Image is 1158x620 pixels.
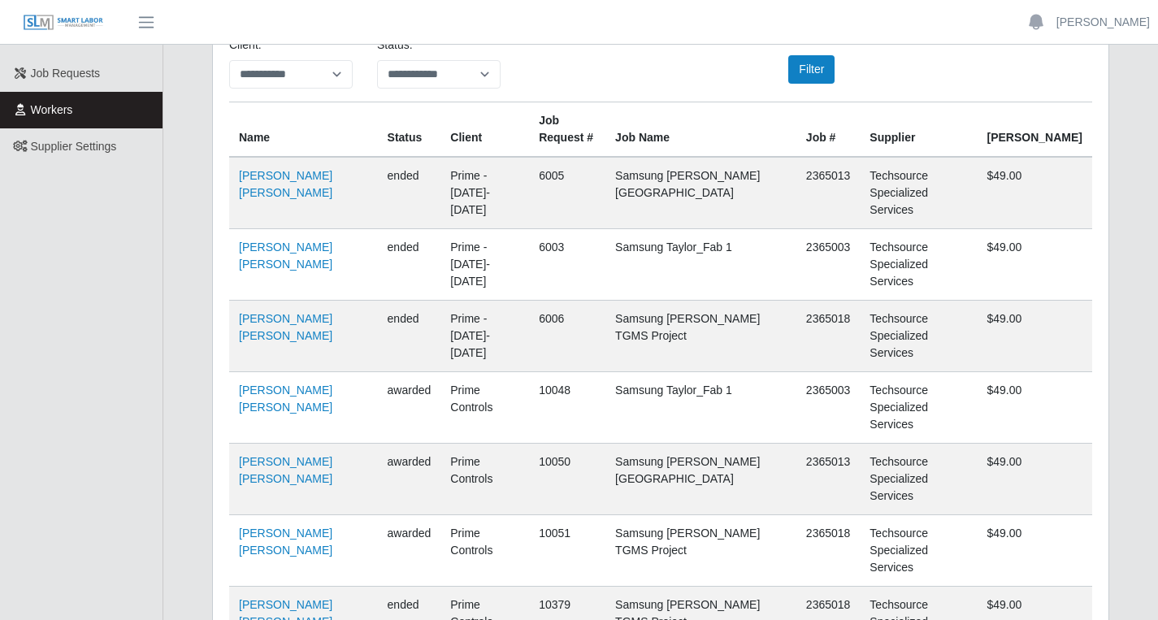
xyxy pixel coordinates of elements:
[860,301,977,372] td: Techsource Specialized Services
[440,515,529,587] td: Prime Controls
[978,444,1093,515] td: $49.00
[605,372,796,444] td: Samsung Taylor_Fab 1
[605,157,796,229] td: Samsung [PERSON_NAME][GEOGRAPHIC_DATA]
[378,515,441,587] td: awarded
[605,229,796,301] td: Samsung Taylor_Fab 1
[1056,14,1150,31] a: [PERSON_NAME]
[229,37,262,54] label: Client:
[239,169,332,199] a: [PERSON_NAME] [PERSON_NAME]
[440,229,529,301] td: Prime - [DATE]-[DATE]
[239,527,332,557] a: [PERSON_NAME] [PERSON_NAME]
[978,301,1093,372] td: $49.00
[529,515,605,587] td: 10051
[605,301,796,372] td: Samsung [PERSON_NAME] TGMS Project
[440,301,529,372] td: Prime - [DATE]-[DATE]
[788,55,835,84] button: Filter
[978,229,1093,301] td: $49.00
[796,515,861,587] td: 2365018
[605,444,796,515] td: Samsung [PERSON_NAME][GEOGRAPHIC_DATA]
[378,444,441,515] td: awarded
[529,372,605,444] td: 10048
[605,102,796,158] th: Job Name
[860,444,977,515] td: Techsource Specialized Services
[529,229,605,301] td: 6003
[31,140,117,153] span: Supplier Settings
[377,37,413,54] label: Status:
[23,14,104,32] img: SLM Logo
[796,229,861,301] td: 2365003
[978,372,1093,444] td: $49.00
[796,372,861,444] td: 2365003
[796,157,861,229] td: 2365013
[860,229,977,301] td: Techsource Specialized Services
[378,102,441,158] th: Status
[978,102,1093,158] th: [PERSON_NAME]
[31,67,101,80] span: Job Requests
[796,301,861,372] td: 2365018
[378,301,441,372] td: ended
[239,384,332,414] a: [PERSON_NAME] [PERSON_NAME]
[440,102,529,158] th: Client
[978,515,1093,587] td: $49.00
[605,515,796,587] td: Samsung [PERSON_NAME] TGMS Project
[229,102,378,158] th: Name
[860,157,977,229] td: Techsource Specialized Services
[529,301,605,372] td: 6006
[860,102,977,158] th: Supplier
[529,102,605,158] th: Job Request #
[529,444,605,515] td: 10050
[860,515,977,587] td: Techsource Specialized Services
[978,157,1093,229] td: $49.00
[378,372,441,444] td: awarded
[860,372,977,444] td: Techsource Specialized Services
[440,372,529,444] td: Prime Controls
[239,312,332,342] a: [PERSON_NAME] [PERSON_NAME]
[440,157,529,229] td: Prime - [DATE]-[DATE]
[31,103,73,116] span: Workers
[796,102,861,158] th: Job #
[440,444,529,515] td: Prime Controls
[239,241,332,271] a: [PERSON_NAME] [PERSON_NAME]
[378,229,441,301] td: ended
[239,455,332,485] a: [PERSON_NAME] [PERSON_NAME]
[529,157,605,229] td: 6005
[796,444,861,515] td: 2365013
[378,157,441,229] td: ended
